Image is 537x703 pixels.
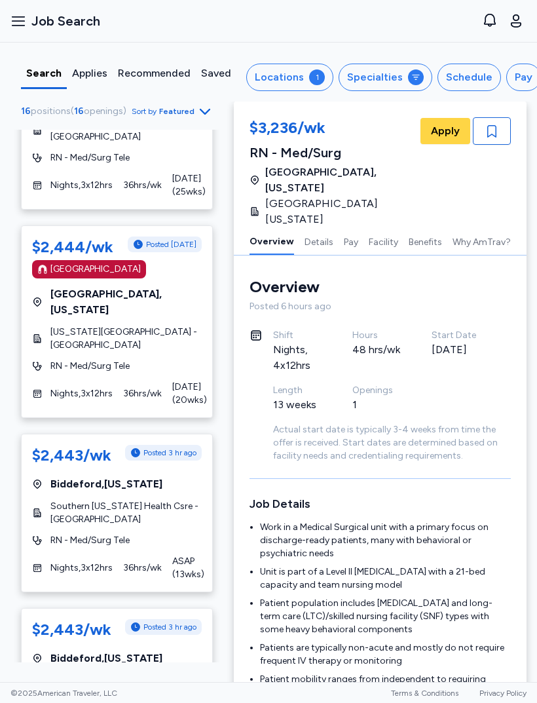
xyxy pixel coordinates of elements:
div: ( ) [21,105,132,118]
span: [GEOGRAPHIC_DATA] , [US_STATE] [265,164,418,196]
span: 36 hrs/wk [123,561,162,575]
span: 36 hrs/wk [123,179,162,192]
button: Job Search [5,7,105,35]
span: openings [84,105,123,117]
div: Search [26,66,62,81]
span: Posted [DATE] [146,239,196,250]
span: ASAP ( 13 wks) [172,555,204,581]
span: [US_STATE][GEOGRAPHIC_DATA] - [GEOGRAPHIC_DATA] [50,326,202,352]
span: Nights , 3 x 12 hrs [50,179,113,192]
div: Schedule [446,69,492,85]
span: [US_STATE][GEOGRAPHIC_DATA] - [GEOGRAPHIC_DATA] [50,117,202,143]
li: Unit is part of a Level II [MEDICAL_DATA] with a 21-bed capacity and team nursing model [260,565,511,592]
div: 13 weeks [273,397,321,413]
span: Nights , 3 x 12 hrs [50,561,113,575]
div: Applies [72,66,107,81]
button: Pay [344,227,358,255]
li: Patients are typically non-acute and mostly do not require frequent IV therapy or monitoring [260,641,511,668]
span: Nights , 3 x 12 hrs [50,387,113,400]
div: Openings [352,384,400,397]
span: Posted 3 hr ago [143,622,196,632]
span: [GEOGRAPHIC_DATA][US_STATE] [265,196,410,227]
span: Posted 3 hr ago [143,447,196,458]
div: 48 hrs/wk [352,342,400,358]
span: RN - Med/Surg Tele [50,534,130,547]
div: Saved [201,66,231,81]
span: positions [31,105,71,117]
div: Shift [273,329,321,342]
span: 36 hrs/wk [123,387,162,400]
button: Why AmTrav? [453,227,511,255]
span: 16 [74,105,84,117]
span: 16 [21,105,31,117]
div: Locations [255,69,304,85]
div: $3,236/wk [250,117,418,141]
span: [DATE] ( 25 wks) [172,172,206,199]
div: [GEOGRAPHIC_DATA] [50,263,141,276]
div: $2,444/wk [32,237,113,257]
li: Patient population includes [MEDICAL_DATA] and long-term care (LTC)/skilled nursing facility (SNF... [260,597,511,636]
span: Sort by [132,106,157,117]
button: Schedule [437,64,501,91]
div: Overview [250,276,320,297]
div: Start Date [432,329,479,342]
div: Posted 6 hours ago [250,300,511,313]
div: Specialties [347,69,403,85]
span: Job Search [31,12,100,30]
button: Overview [250,227,294,255]
div: [DATE] [432,342,479,358]
span: [DATE] ( 20 wks) [172,381,207,407]
span: RN - Med/Surg Tele [50,151,130,164]
button: Locations1 [246,64,333,91]
span: Biddeford , [US_STATE] [50,651,162,666]
div: 1 [352,397,400,413]
li: Work in a Medical Surgical unit with a primary focus on discharge-ready patients, many with behav... [260,521,511,560]
div: $2,443/wk [32,619,111,640]
span: Featured [159,106,194,117]
div: Length [273,384,321,397]
div: $2,443/wk [32,445,111,466]
button: Facility [369,227,398,255]
div: Pay [515,69,532,85]
button: Benefits [409,227,442,255]
div: Actual start date is typically 3-4 weeks from time the offer is received. Start dates are determi... [273,423,511,463]
span: [GEOGRAPHIC_DATA] , [US_STATE] [50,286,202,318]
a: Terms & Conditions [391,689,458,698]
div: RN - Med/Surg [250,143,418,162]
span: RN - Med/Surg Tele [50,360,130,373]
button: Sort byFeatured [132,104,213,119]
h3: Job Details [250,495,511,513]
span: Southern [US_STATE] Health Csre - [GEOGRAPHIC_DATA] [50,500,202,526]
span: Apply [431,123,460,139]
div: Nights, 4x12hrs [273,342,321,373]
button: Specialties [339,64,432,91]
span: Biddeford , [US_STATE] [50,476,162,492]
div: 1 [309,69,325,85]
button: Details [305,227,333,255]
li: Patient mobility ranges from independent to requiring [PERSON_NAME] or two-person assist [260,673,511,699]
button: Apply [420,118,470,144]
a: Privacy Policy [479,689,527,698]
div: Hours [352,329,400,342]
span: © 2025 American Traveler, LLC [10,688,117,698]
div: Recommended [118,66,191,81]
